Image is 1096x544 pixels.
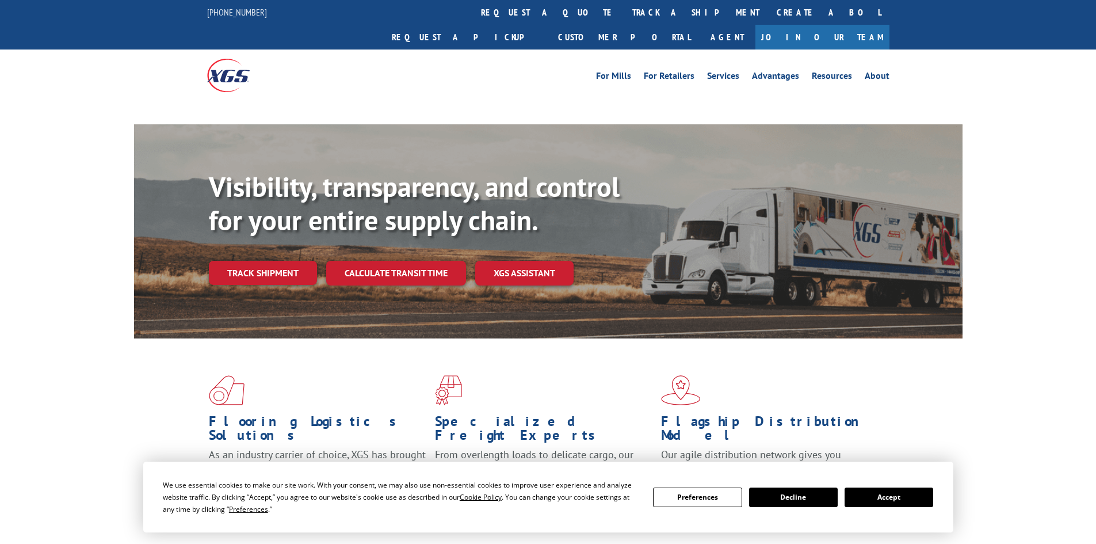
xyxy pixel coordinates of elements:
p: From overlength loads to delicate cargo, our experienced staff knows the best way to move your fr... [435,448,652,499]
img: xgs-icon-focused-on-flooring-red [435,375,462,405]
img: xgs-icon-flagship-distribution-model-red [661,375,701,405]
a: Join Our Team [755,25,889,50]
span: Our agile distribution network gives you nationwide inventory management on demand. [661,448,873,475]
a: Services [707,71,739,84]
button: Accept [845,488,933,507]
span: Cookie Policy [460,492,502,502]
span: As an industry carrier of choice, XGS has brought innovation and dedication to flooring logistics... [209,448,426,489]
img: xgs-icon-total-supply-chain-intelligence-red [209,375,245,405]
div: Cookie Consent Prompt [143,462,953,532]
b: Visibility, transparency, and control for your entire supply chain. [209,169,620,238]
button: Decline [749,488,838,507]
a: Customer Portal [549,25,699,50]
button: Preferences [653,488,742,507]
a: Track shipment [209,261,317,285]
a: XGS ASSISTANT [475,261,574,286]
a: [PHONE_NUMBER] [207,6,267,18]
a: For Retailers [644,71,694,84]
a: Resources [812,71,852,84]
h1: Flagship Distribution Model [661,414,879,448]
a: Agent [699,25,755,50]
h1: Flooring Logistics Solutions [209,414,426,448]
a: Advantages [752,71,799,84]
a: For Mills [596,71,631,84]
a: Calculate transit time [326,261,466,286]
a: About [865,71,889,84]
div: We use essential cookies to make our site work. With your consent, we may also use non-essential ... [163,479,639,515]
h1: Specialized Freight Experts [435,414,652,448]
a: Request a pickup [383,25,549,50]
span: Preferences [229,504,268,514]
